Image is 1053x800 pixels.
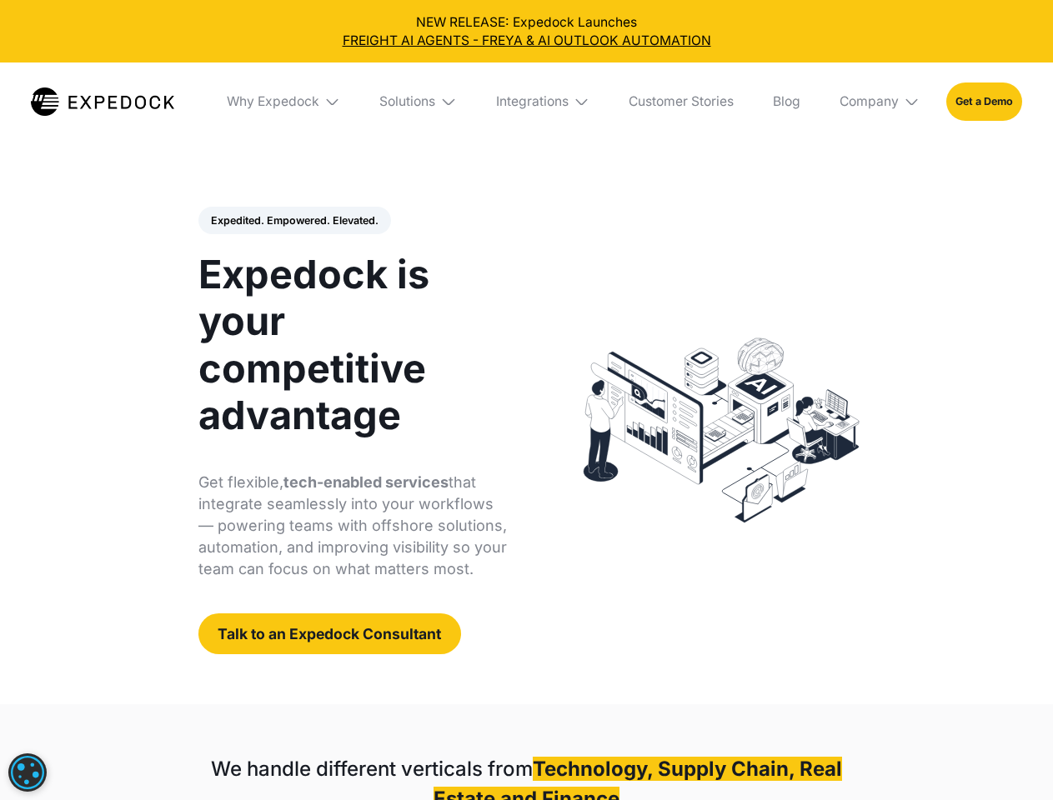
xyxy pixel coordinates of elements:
div: Solutions [379,93,435,110]
a: Get a Demo [946,82,1022,120]
div: Integrations [496,93,569,110]
div: Company [840,93,899,110]
div: NEW RELEASE: Expedock Launches [13,13,1040,50]
div: Why Expedock [213,62,354,141]
strong: We handle different verticals from [211,757,533,781]
h1: Expedock is your competitive advantage [198,251,508,438]
p: Get flexible, that integrate seamlessly into your workflows — powering teams with offshore soluti... [198,472,508,580]
strong: tech-enabled services [283,473,449,491]
div: Company [826,62,933,141]
div: Why Expedock [227,93,319,110]
a: Customer Stories [615,62,746,141]
a: Talk to an Expedock Consultant [198,613,461,654]
a: Blog [760,62,813,141]
a: FREIGHT AI AGENTS - FREYA & AI OUTLOOK AUTOMATION [13,32,1040,50]
div: Integrations [483,62,603,141]
div: Solutions [367,62,470,141]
